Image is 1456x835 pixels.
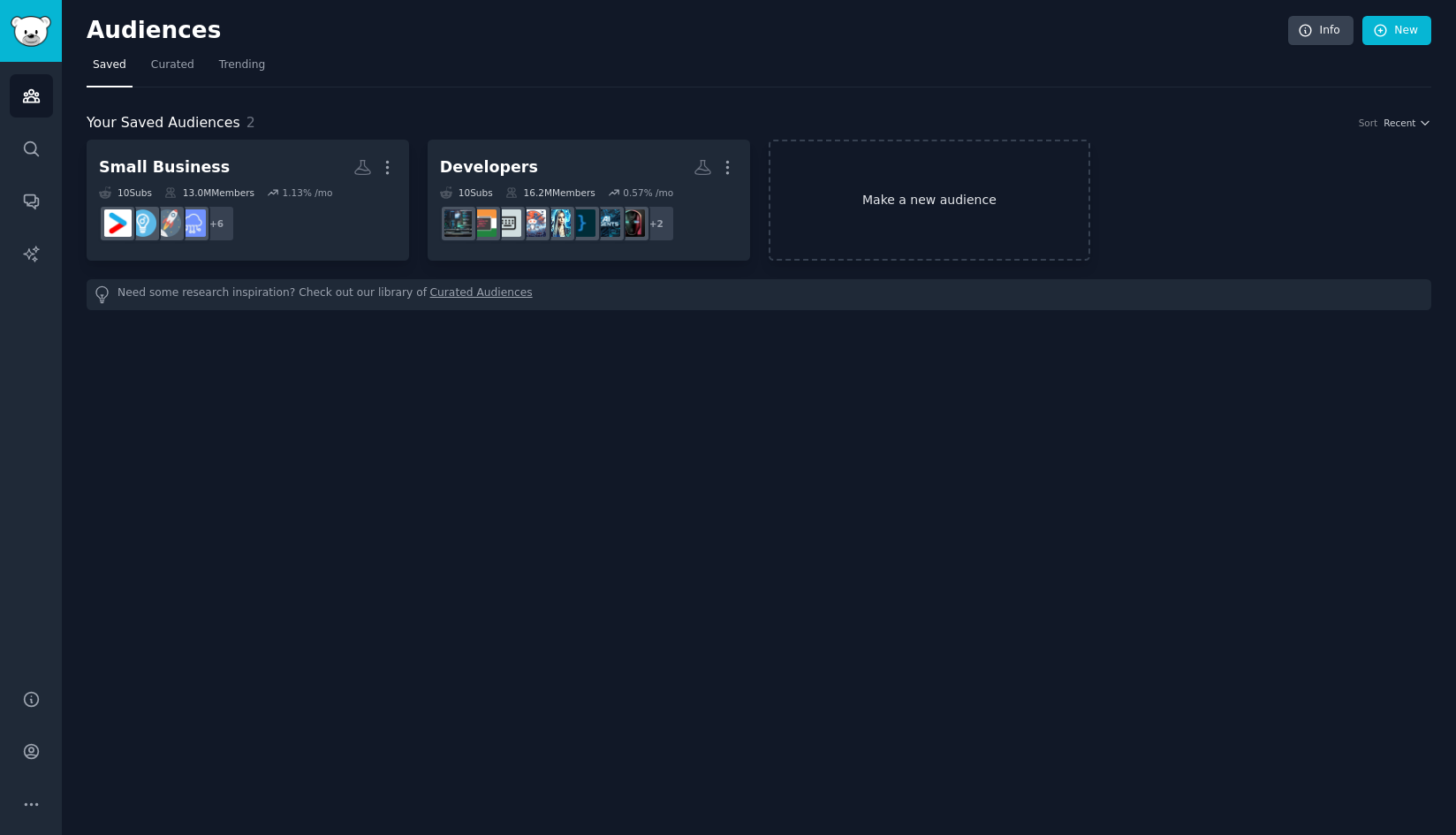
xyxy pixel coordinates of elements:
img: Entrepreneur [129,209,156,237]
img: developer [444,209,472,237]
button: Recent [1384,117,1431,129]
img: GummySearch logo [11,16,51,47]
h2: Audiences [87,17,1288,45]
img: webdevelopment [494,209,521,237]
img: startup [104,209,132,237]
a: Saved [87,51,133,87]
a: Trending [213,51,271,87]
div: 1.13 % /mo [282,186,332,199]
span: Saved [93,57,126,73]
img: aipromptprogramming [618,209,645,237]
div: 10 Sub s [99,186,152,199]
img: programming [568,209,595,237]
a: New [1362,16,1431,46]
div: Small Business [99,156,230,178]
div: Need some research inspiration? Check out our library of [87,279,1431,310]
div: + 2 [638,205,675,242]
span: 2 [246,114,255,131]
span: Your Saved Audiences [87,112,240,134]
a: Small Business10Subs13.0MMembers1.13% /mo+6SaaSstartupsEntrepreneurstartup [87,140,409,261]
span: Recent [1384,117,1415,129]
span: Curated [151,57,194,73]
div: + 6 [198,205,235,242]
img: startups [154,209,181,237]
a: Info [1288,16,1354,46]
a: Curated Audiences [430,285,533,304]
div: Sort [1359,117,1378,129]
div: Developers [440,156,538,178]
span: Trending [219,57,265,73]
img: AI_Agents [519,209,546,237]
img: SaaS [178,209,206,237]
div: 13.0M Members [164,186,254,199]
a: Developers10Subs16.2MMembers0.57% /mo+2aipromptprogrammingaiagentsprogrammingautomationAI_Agentsw... [428,140,750,261]
div: 10 Sub s [440,186,493,199]
a: Make a new audience [769,140,1091,261]
div: 16.2M Members [505,186,595,199]
img: developersIndia [469,209,497,237]
img: aiagents [593,209,620,237]
a: Curated [145,51,201,87]
img: automation [543,209,571,237]
div: 0.57 % /mo [623,186,673,199]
